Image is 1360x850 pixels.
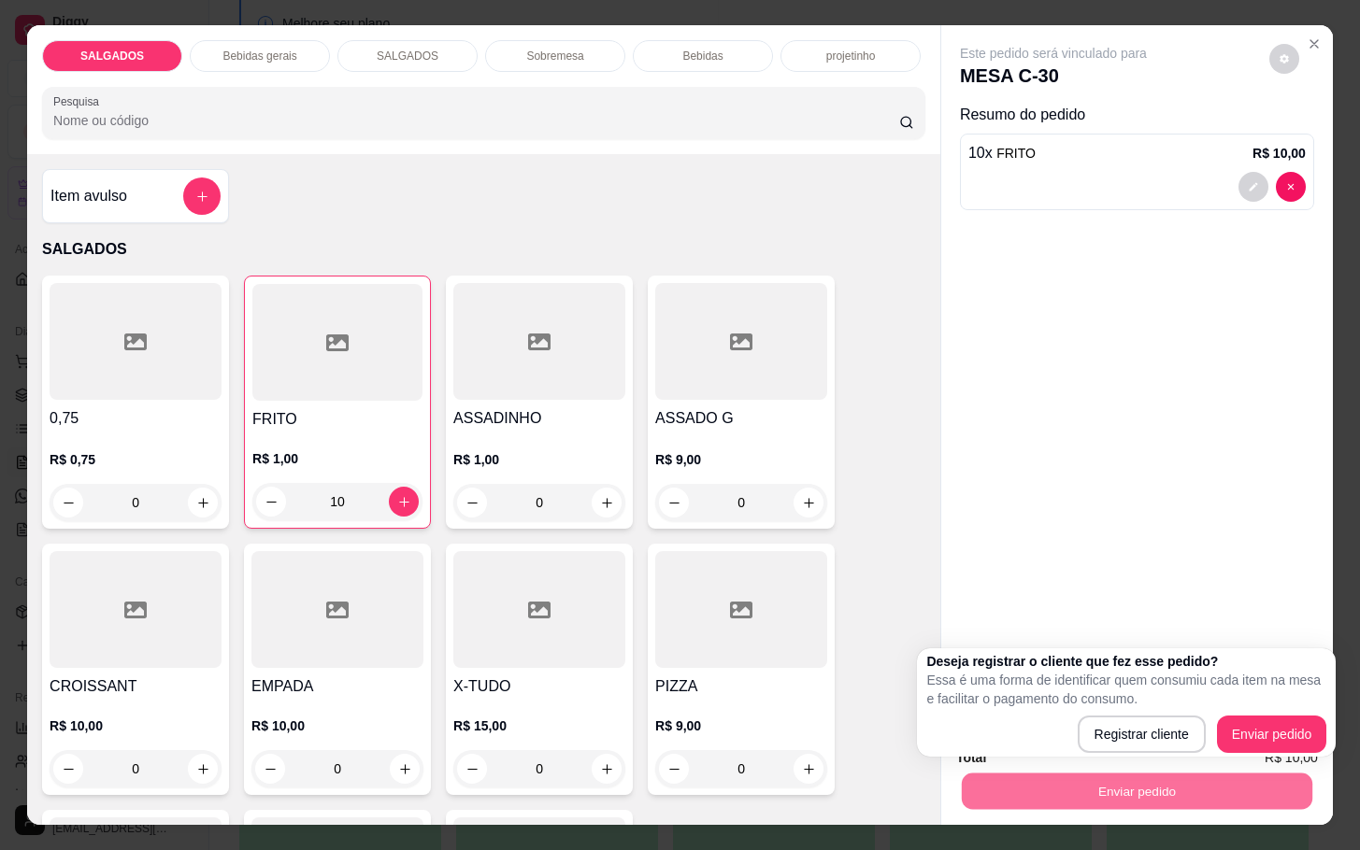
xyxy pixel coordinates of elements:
[53,754,83,784] button: decrease-product-quantity
[42,238,925,261] p: SALGADOS
[188,488,218,517] button: increase-product-quantity
[251,716,423,735] p: R$ 10,00
[962,772,1312,809] button: Enviar pedido
[50,716,222,735] p: R$ 10,00
[457,754,487,784] button: decrease-product-quantity
[655,716,827,735] p: R$ 9,00
[592,488,622,517] button: increase-product-quantity
[53,93,106,109] label: Pesquisa
[389,487,419,517] button: increase-product-quantity
[926,671,1326,708] p: Essa é uma forma de identificar quem consumiu cada item na mesa e facilitar o pagamento do consumo.
[255,754,285,784] button: decrease-product-quantity
[390,754,420,784] button: increase-product-quantity
[996,146,1036,161] span: FRITO
[794,488,823,517] button: increase-product-quantity
[453,407,625,430] h4: ASSADINHO
[926,652,1326,671] h2: Deseja registrar o cliente que fez esse pedido?
[53,488,83,517] button: decrease-product-quantity
[659,754,689,784] button: decrease-product-quantity
[960,63,1147,89] p: MESA C-30
[188,754,218,784] button: increase-product-quantity
[655,407,827,430] h4: ASSADO G
[1253,144,1306,163] p: R$ 10,00
[377,49,438,64] p: SALGADOS
[682,49,723,64] p: Bebidas
[50,407,222,430] h4: 0,75
[1276,172,1306,202] button: decrease-product-quantity
[50,450,222,469] p: R$ 0,75
[53,111,899,130] input: Pesquisa
[826,49,876,64] p: projetinho
[1299,29,1329,59] button: Close
[251,675,423,698] h4: EMPADA
[1078,715,1206,753] button: Registrar cliente
[80,49,144,64] p: SALGADOS
[256,487,286,517] button: decrease-product-quantity
[655,675,827,698] h4: PIZZA
[655,450,827,469] p: R$ 9,00
[960,104,1314,126] p: Resumo do pedido
[50,675,222,698] h4: CROISSANT
[1217,715,1327,753] button: Enviar pedido
[1265,747,1318,768] span: R$ 10,00
[956,750,986,765] strong: Total
[960,44,1147,63] p: Este pedido será vinculado para
[592,754,622,784] button: increase-product-quantity
[968,142,1036,164] p: 10 x
[1238,172,1268,202] button: decrease-product-quantity
[50,185,127,207] h4: Item avulso
[252,408,422,431] h4: FRITO
[252,449,422,468] p: R$ 1,00
[453,450,625,469] p: R$ 1,00
[453,675,625,698] h4: X-TUDO
[659,488,689,517] button: decrease-product-quantity
[222,49,296,64] p: Bebidas gerais
[457,488,487,517] button: decrease-product-quantity
[794,754,823,784] button: increase-product-quantity
[183,177,221,215] button: add-separate-item
[1269,44,1299,74] button: decrease-product-quantity
[526,49,583,64] p: Sobremesa
[453,716,625,735] p: R$ 15,00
